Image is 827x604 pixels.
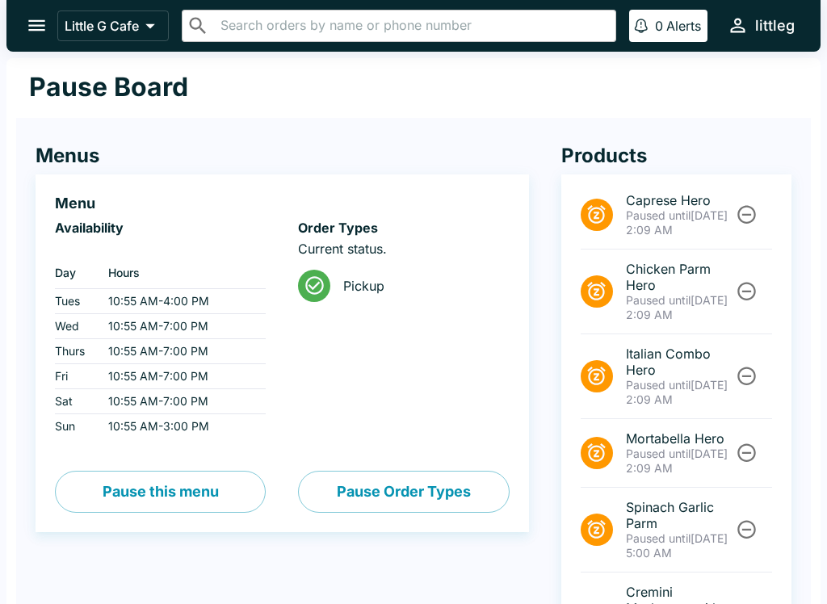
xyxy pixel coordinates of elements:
p: Alerts [666,18,701,34]
p: Little G Cafe [65,18,139,34]
p: ‏ [55,241,266,257]
td: 10:55 AM - 4:00 PM [95,289,267,314]
td: Sat [55,389,95,414]
span: Paused until [626,293,691,307]
td: 10:55 AM - 7:00 PM [95,339,267,364]
h6: Order Types [298,220,509,236]
button: Little G Cafe [57,10,169,41]
span: Pickup [343,278,496,294]
span: Italian Combo Hero [626,346,733,378]
p: [DATE] 2:09 AM [626,293,733,322]
h4: Products [561,144,791,168]
p: [DATE] 2:09 AM [626,378,733,407]
input: Search orders by name or phone number [216,15,609,37]
h4: Menus [36,144,529,168]
span: Paused until [626,208,691,222]
h1: Pause Board [29,71,188,103]
button: Pause this menu [55,471,266,513]
button: Unpause [732,361,762,391]
button: Unpause [732,199,762,229]
td: 10:55 AM - 7:00 PM [95,314,267,339]
span: Spinach Garlic Parm [626,499,733,531]
td: Tues [55,289,95,314]
td: Sun [55,414,95,439]
button: Pause Order Types [298,471,509,513]
h6: Availability [55,220,266,236]
td: 10:55 AM - 7:00 PM [95,389,267,414]
td: Thurs [55,339,95,364]
td: Fri [55,364,95,389]
th: Day [55,257,95,289]
span: Caprese Hero [626,192,733,208]
p: [DATE] 2:09 AM [626,447,733,476]
span: Chicken Parm Hero [626,261,733,293]
td: Wed [55,314,95,339]
div: littleg [755,16,795,36]
button: Unpause [732,514,762,544]
p: [DATE] 2:09 AM [626,208,733,237]
td: 10:55 AM - 7:00 PM [95,364,267,389]
button: Unpause [732,438,762,468]
span: Paused until [626,531,691,545]
span: Mortabella Hero [626,430,733,447]
button: littleg [720,8,801,43]
th: Hours [95,257,267,289]
span: Paused until [626,447,691,460]
span: Paused until [626,378,691,392]
button: open drawer [16,5,57,46]
button: Unpause [732,276,762,306]
p: 0 [655,18,663,34]
td: 10:55 AM - 3:00 PM [95,414,267,439]
p: [DATE] 5:00 AM [626,531,733,560]
p: Current status. [298,241,509,257]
